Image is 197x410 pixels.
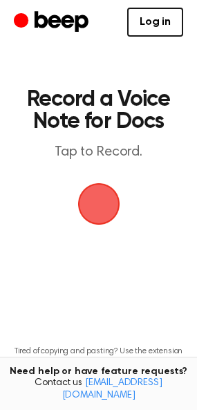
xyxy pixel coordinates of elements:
a: Log in [127,8,183,37]
p: Tired of copying and pasting? Use the extension to automatically insert your recordings. [11,346,186,367]
h1: Record a Voice Note for Docs [25,88,172,133]
a: [EMAIL_ADDRESS][DOMAIN_NAME] [62,378,162,400]
a: Beep [14,9,92,36]
img: Beep Logo [78,183,120,225]
p: Tap to Record. [25,144,172,161]
span: Contact us [8,378,189,402]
